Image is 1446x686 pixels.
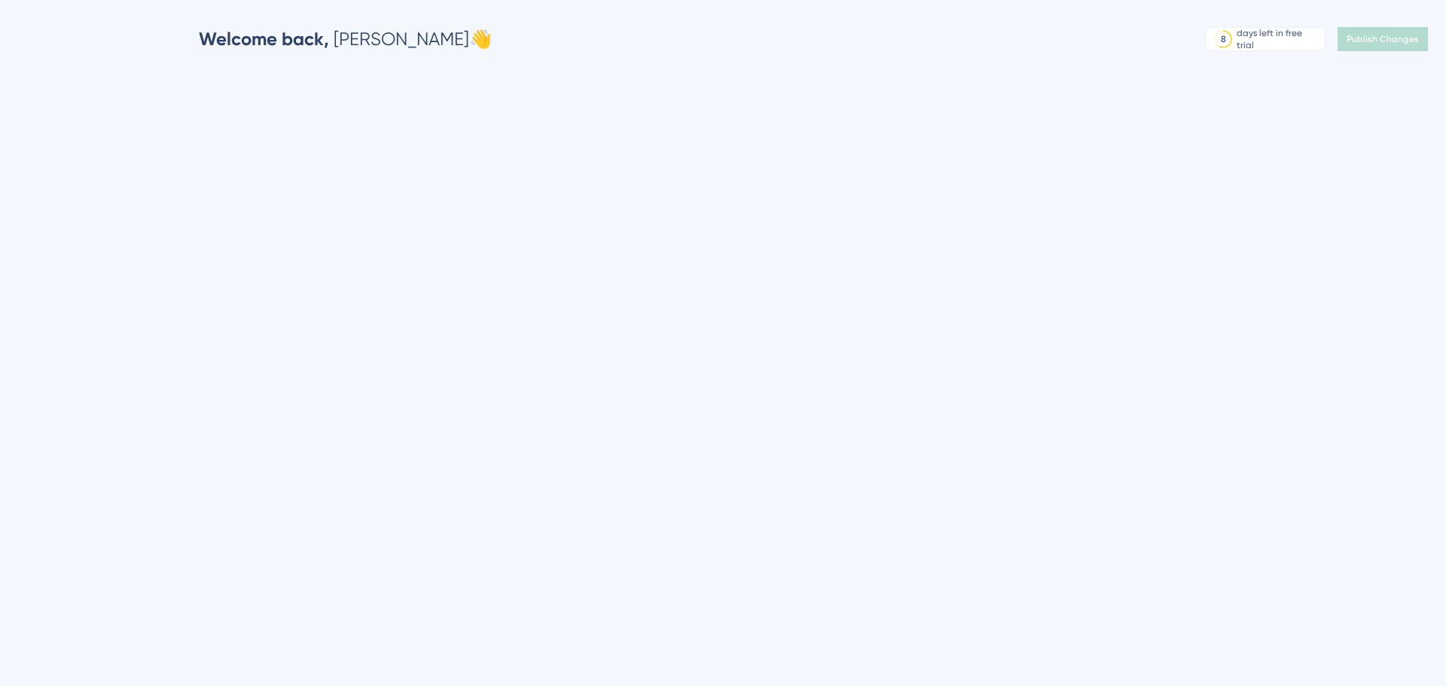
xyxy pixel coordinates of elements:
[1338,27,1428,51] button: Publish Changes
[1237,27,1320,51] div: days left in free trial
[199,27,492,51] div: [PERSON_NAME] 👋
[1347,33,1419,45] span: Publish Changes
[199,28,329,50] span: Welcome back,
[1221,33,1226,45] div: 8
